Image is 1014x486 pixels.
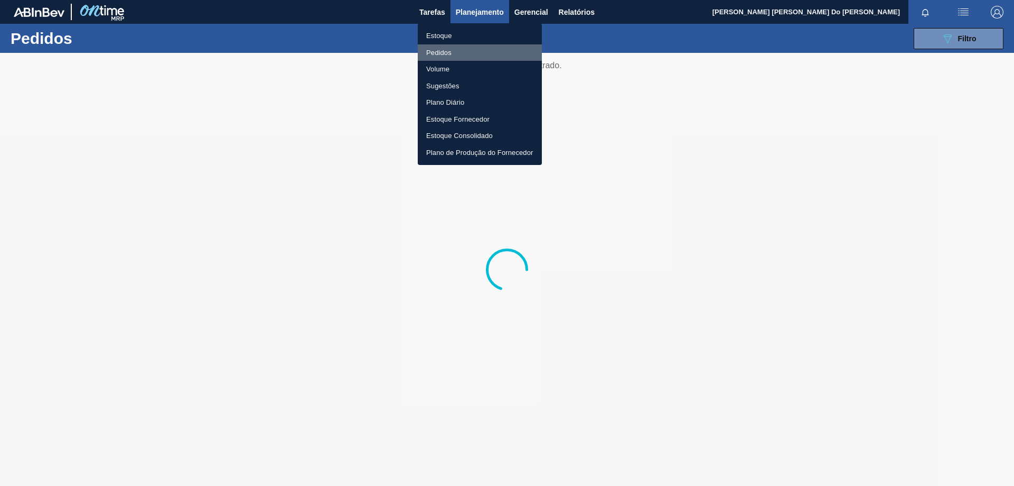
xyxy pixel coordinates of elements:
a: Plano de Produção do Fornecedor [418,144,542,161]
a: Volume [418,61,542,78]
a: Estoque Fornecedor [418,111,542,128]
a: Plano Diário [418,94,542,111]
a: Sugestões [418,78,542,95]
a: Pedidos [418,44,542,61]
a: Estoque [418,27,542,44]
a: Estoque Consolidado [418,127,542,144]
